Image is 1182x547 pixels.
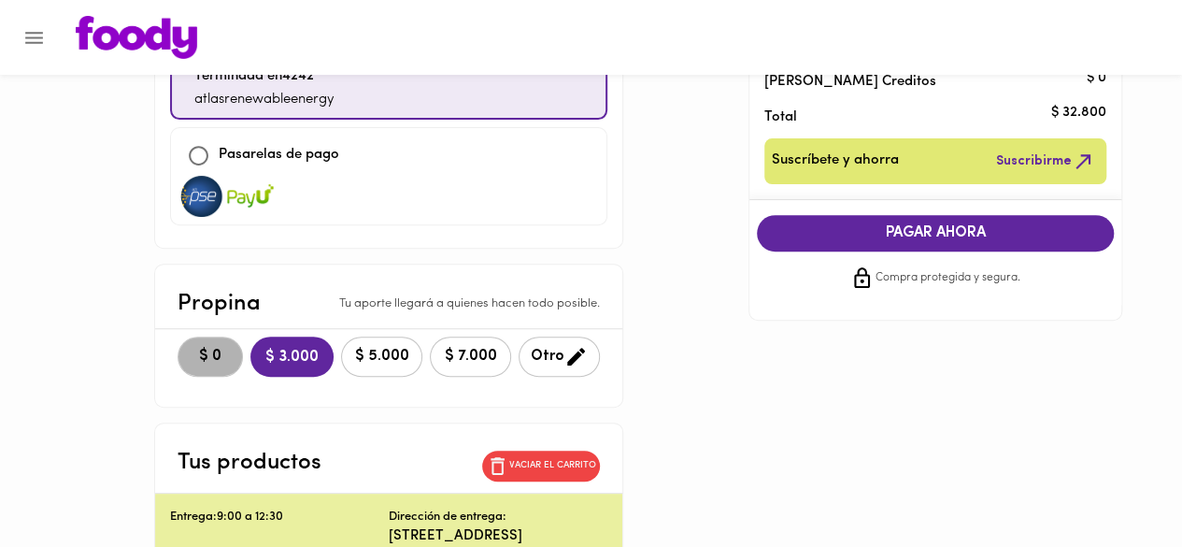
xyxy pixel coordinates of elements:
[250,337,334,377] button: $ 3.000
[764,72,1076,92] p: [PERSON_NAME] Creditos
[776,224,1095,242] span: PAGAR AHORA
[194,66,335,88] p: Terminada en 4242
[772,150,899,173] span: Suscríbete y ahorra
[531,345,588,368] span: Otro
[1087,68,1106,88] p: $ 0
[764,108,1076,127] p: Total
[170,509,389,526] p: Entrega: 9:00 a 12:30
[190,348,231,366] span: $ 0
[430,337,511,377] button: $ 7.000
[442,348,499,366] span: $ 7.000
[482,451,600,482] button: Vaciar el carrito
[227,176,274,217] img: visa
[194,90,335,111] p: atlasrenewableenergy
[76,16,197,59] img: logo.png
[11,15,57,61] button: Menu
[389,509,506,526] p: Dirección de entrega:
[178,287,261,321] p: Propina
[757,215,1114,252] button: PAGAR AHORA
[178,337,243,377] button: $ 0
[992,146,1099,177] button: Suscribirme
[339,295,600,313] p: Tu aporte llegará a quienes hacen todo posible.
[389,526,607,546] p: [STREET_ADDRESS]
[509,459,596,472] p: Vaciar el carrito
[519,337,600,377] button: Otro
[178,176,225,217] img: visa
[1051,104,1106,123] p: $ 32.800
[341,337,422,377] button: $ 5.000
[353,348,410,366] span: $ 5.000
[219,145,339,166] p: Pasarelas de pago
[996,150,1095,173] span: Suscribirme
[265,349,319,367] span: $ 3.000
[1074,439,1163,528] iframe: Messagebird Livechat Widget
[178,446,321,480] p: Tus productos
[876,269,1020,288] span: Compra protegida y segura.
